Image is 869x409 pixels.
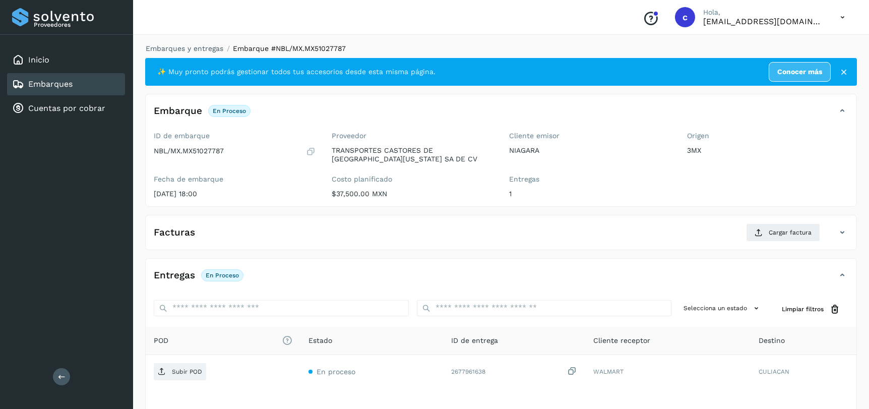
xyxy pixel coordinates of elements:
[317,368,355,376] span: En proceso
[7,97,125,120] div: Cuentas por cobrar
[154,227,195,239] h4: Facturas
[585,355,751,388] td: WALMART
[146,267,856,292] div: EntregasEn proceso
[154,147,224,155] p: NBL/MX.MX51027787
[703,8,824,17] p: Hola,
[593,335,650,346] span: Cliente receptor
[332,132,493,140] label: Proveedor
[7,49,125,71] div: Inicio
[154,190,316,198] p: [DATE] 18:00
[332,190,493,198] p: $37,500.00 MXN
[146,223,856,250] div: FacturasCargar factura
[28,103,105,113] a: Cuentas por cobrar
[145,43,857,54] nav: breadcrumb
[146,44,223,52] a: Embarques y entregas
[703,17,824,26] p: cuentasespeciales8_met@castores.com.mx
[687,132,849,140] label: Origen
[769,62,831,82] a: Conocer más
[157,67,436,77] span: ✨ Muy pronto podrás gestionar todos tus accesorios desde esta misma página.
[687,146,849,155] p: 3MX
[759,335,785,346] span: Destino
[782,305,824,314] span: Limpiar filtros
[206,272,239,279] p: En proceso
[7,73,125,95] div: Embarques
[28,79,73,89] a: Embarques
[679,300,766,317] button: Selecciona un estado
[509,190,671,198] p: 1
[509,146,671,155] p: NIAGARA
[233,44,346,52] span: Embarque #NBL/MX.MX51027787
[332,146,493,163] p: TRANSPORTES CASTORES DE [GEOGRAPHIC_DATA][US_STATE] SA DE CV
[213,107,246,114] p: En proceso
[154,270,195,281] h4: Entregas
[154,335,292,346] span: POD
[774,300,848,319] button: Limpiar filtros
[451,366,577,377] div: 2677961638
[509,175,671,184] label: Entregas
[172,368,202,375] p: Subir POD
[769,228,812,237] span: Cargar factura
[28,55,49,65] a: Inicio
[332,175,493,184] label: Costo planificado
[746,223,820,242] button: Cargar factura
[146,102,856,128] div: EmbarqueEn proceso
[154,105,202,117] h4: Embarque
[154,175,316,184] label: Fecha de embarque
[509,132,671,140] label: Cliente emisor
[751,355,856,388] td: CULIACAN
[154,132,316,140] label: ID de embarque
[308,335,332,346] span: Estado
[154,363,206,380] button: Subir POD
[34,21,121,28] p: Proveedores
[451,335,498,346] span: ID de entrega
